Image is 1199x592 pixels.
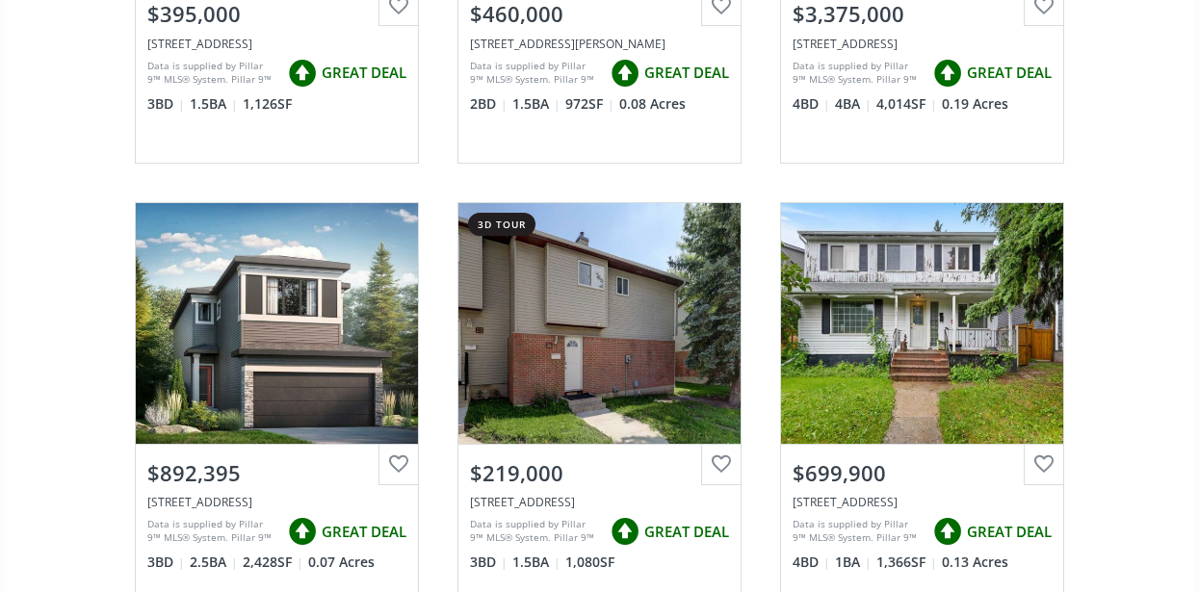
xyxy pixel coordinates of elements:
span: 0.07 Acres [308,553,375,572]
span: 0.19 Acres [942,94,1008,114]
div: 1225 Regal Crescent NE, Calgary, AB T2E 5H4 [793,494,1052,510]
span: GREAT DEAL [322,63,406,83]
span: GREAT DEAL [967,63,1052,83]
span: 4,014 SF [876,94,937,114]
div: Data is supplied by Pillar 9™ MLS® System. Pillar 9™ is the owner of the copyright in its MLS® Sy... [470,517,601,546]
div: $699,900 [793,458,1052,488]
span: 972 SF [565,94,614,114]
div: $892,395 [147,458,406,488]
span: 1.5 BA [512,94,560,114]
div: Data is supplied by Pillar 9™ MLS® System. Pillar 9™ is the owner of the copyright in its MLS® Sy... [470,59,601,88]
span: GREAT DEAL [967,522,1052,542]
div: Data is supplied by Pillar 9™ MLS® System. Pillar 9™ is the owner of the copyright in its MLS® Sy... [147,59,278,88]
span: GREAT DEAL [322,522,406,542]
div: 1003 Signal Hill Green SW, Calgary, AB T3H 2Y4 [147,36,406,52]
div: View Photos & Details [207,314,346,333]
span: 3 BD [147,553,185,572]
span: 1,080 SF [565,553,614,572]
span: 0.13 Acres [942,553,1008,572]
span: 2.5 BA [190,553,238,572]
div: 3612 Parkhill Street SW, Calgary, AB T2S 0H6 [470,36,729,52]
div: Data is supplied by Pillar 9™ MLS® System. Pillar 9™ is the owner of the copyright in its MLS® Sy... [793,517,924,546]
div: 64 Whitnel Court NE #24, Calgary, AB T1Y 5E3 [470,494,729,510]
span: 1 BA [835,553,872,572]
span: 1,126 SF [243,94,292,114]
div: Data is supplied by Pillar 9™ MLS® System. Pillar 9™ is the owner of the copyright in its MLS® Sy... [147,517,278,546]
span: GREAT DEAL [644,63,729,83]
div: Data is supplied by Pillar 9™ MLS® System. Pillar 9™ is the owner of the copyright in its MLS® Sy... [793,59,924,88]
span: 3 BD [470,553,508,572]
div: View Photos & Details [852,314,991,333]
img: rating icon [283,54,322,92]
div: View Photos & Details [530,314,668,333]
span: 1.5 BA [190,94,238,114]
span: 4 BA [835,94,872,114]
div: 158 Osprey Hill Way SW, Calgary, AB T3B6S3 [147,494,406,510]
span: 1,366 SF [876,553,937,572]
div: $219,000 [470,458,729,488]
span: 2,428 SF [243,553,303,572]
span: 4 BD [793,94,830,114]
span: 0.08 Acres [619,94,686,114]
div: 1227 Lansdowne Avenue SW, Calgary, AB T2S1A4 [793,36,1052,52]
span: GREAT DEAL [644,522,729,542]
span: 4 BD [793,553,830,572]
img: rating icon [928,512,967,551]
img: rating icon [928,54,967,92]
img: rating icon [606,54,644,92]
img: rating icon [283,512,322,551]
span: 1.5 BA [512,553,560,572]
img: rating icon [606,512,644,551]
span: 3 BD [147,94,185,114]
span: 2 BD [470,94,508,114]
